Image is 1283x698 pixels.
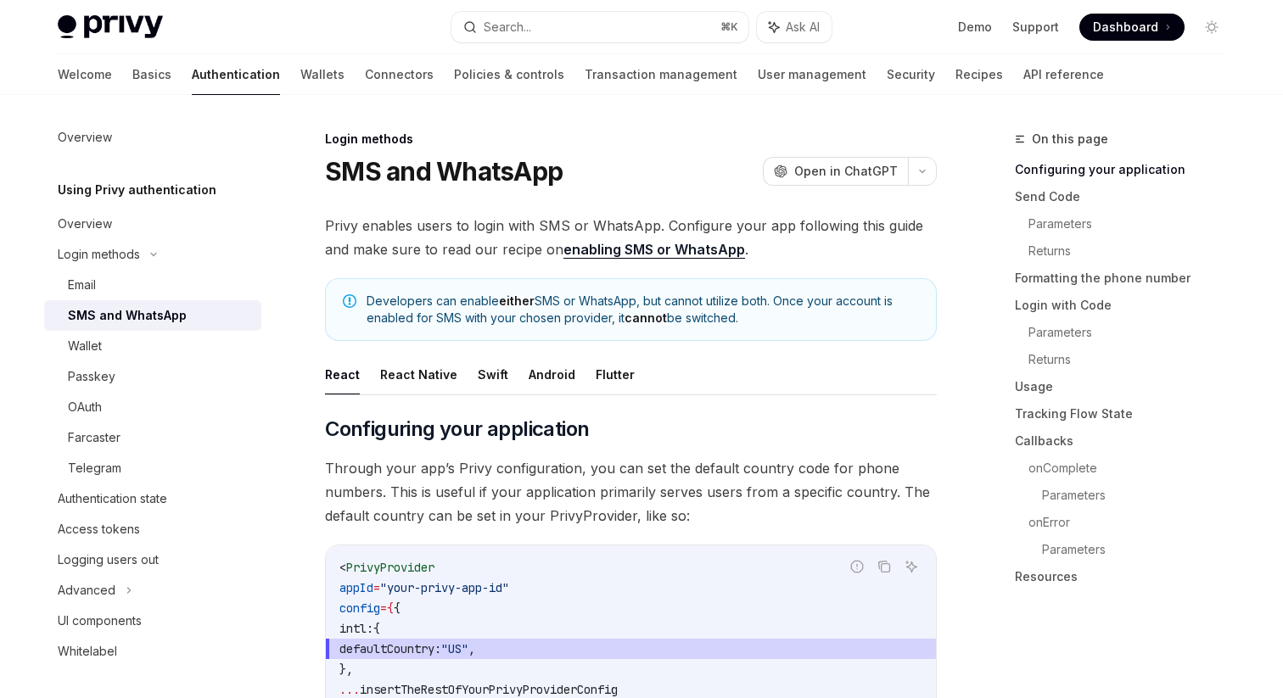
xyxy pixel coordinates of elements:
[1015,373,1239,400] a: Usage
[339,682,360,697] span: ...
[44,483,261,514] a: Authentication state
[339,641,441,656] span: defaultCountry:
[339,662,353,677] span: },
[58,580,115,600] div: Advanced
[44,636,261,667] a: Whitelabel
[1093,19,1158,36] span: Dashboard
[132,54,171,95] a: Basics
[1023,54,1104,95] a: API reference
[451,12,748,42] button: Search...⌘K
[325,355,360,394] button: React
[720,20,738,34] span: ⌘ K
[1015,427,1239,455] a: Callbacks
[794,163,898,180] span: Open in ChatGPT
[44,544,261,575] a: Logging users out
[585,54,737,95] a: Transaction management
[58,550,159,570] div: Logging users out
[58,244,140,265] div: Login methods
[955,54,1003,95] a: Recipes
[1028,455,1239,482] a: onComplete
[387,600,394,616] span: {
[1015,265,1239,292] a: Formatting the phone number
[58,180,216,200] h5: Using Privy authentication
[380,355,457,394] button: React Native
[1015,156,1239,183] a: Configuring your application
[44,331,261,361] a: Wallet
[1015,183,1239,210] a: Send Code
[44,392,261,422] a: OAuth
[68,305,187,326] div: SMS and WhatsApp
[339,621,373,636] span: intl:
[346,560,434,575] span: PrivyProvider
[958,19,992,36] a: Demo
[325,156,563,187] h1: SMS and WhatsApp
[380,600,387,616] span: =
[625,310,667,325] strong: cannot
[596,355,635,394] button: Flutter
[1042,482,1239,509] a: Parameters
[873,556,895,578] button: Copy the contents from the code block
[44,300,261,331] a: SMS and WhatsApp
[441,641,468,656] span: "US"
[373,621,380,636] span: {
[367,293,919,327] span: Developers can enable SMS or WhatsApp, but cannot utilize both. Once your account is enabled for ...
[68,458,121,478] div: Telegram
[1028,346,1239,373] a: Returns
[343,294,356,308] svg: Note
[339,580,373,595] span: appId
[1012,19,1059,36] a: Support
[1028,319,1239,346] a: Parameters
[365,54,434,95] a: Connectors
[300,54,345,95] a: Wallets
[325,416,589,443] span: Configuring your application
[44,606,261,636] a: UI components
[1028,237,1239,265] a: Returns
[44,453,261,483] a: Telegram
[478,355,508,394] button: Swift
[58,611,142,631] div: UI components
[757,12,832,42] button: Ask AI
[484,17,531,37] div: Search...
[68,275,96,295] div: Email
[900,556,922,578] button: Ask AI
[1015,400,1239,427] a: Tracking Flow State
[1015,563,1239,590] a: Resources
[1042,536,1239,563] a: Parameters
[360,682,618,697] span: insertTheRestOfYourPrivyProviderConfig
[58,489,167,509] div: Authentication state
[339,560,346,575] span: <
[68,397,102,417] div: OAuth
[499,293,535,308] strong: either
[44,514,261,544] a: Access tokens
[58,127,112,148] div: Overview
[44,422,261,453] a: Farcaster
[44,270,261,300] a: Email
[325,214,937,261] span: Privy enables users to login with SMS or WhatsApp. Configure your app following this guide and ma...
[1015,292,1239,319] a: Login with Code
[454,54,564,95] a: Policies & controls
[68,366,115,387] div: Passkey
[192,54,280,95] a: Authentication
[786,19,820,36] span: Ask AI
[1028,210,1239,237] a: Parameters
[529,355,575,394] button: Android
[44,361,261,392] a: Passkey
[1032,129,1108,149] span: On this page
[325,456,937,528] span: Through your app’s Privy configuration, you can set the default country code for phone numbers. T...
[339,600,380,616] span: config
[58,214,112,234] div: Overview
[58,54,112,95] a: Welcome
[563,241,745,259] a: enabling SMS or WhatsApp
[758,54,866,95] a: User management
[373,580,380,595] span: =
[763,157,908,186] button: Open in ChatGPT
[468,641,475,656] span: ,
[394,600,401,616] span: {
[58,15,163,39] img: light logo
[58,519,140,539] div: Access tokens
[887,54,935,95] a: Security
[68,336,102,356] div: Wallet
[1028,509,1239,536] a: onError
[325,131,937,148] div: Login methods
[1198,14,1225,41] button: Toggle dark mode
